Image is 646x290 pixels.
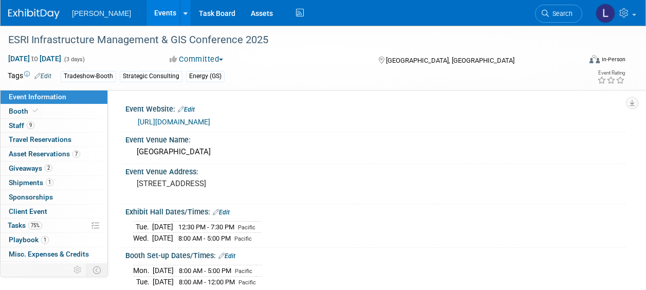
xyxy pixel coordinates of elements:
span: Asset Reservations [9,150,80,158]
span: Search [549,10,573,17]
span: [GEOGRAPHIC_DATA], [GEOGRAPHIC_DATA] [386,57,514,64]
span: Giveaways [9,164,52,172]
a: Edit [178,106,195,113]
span: Pacific [235,268,252,275]
span: 2 [45,164,52,172]
span: Travel Reservations [9,135,71,143]
td: Wed. [133,233,152,244]
td: [DATE] [153,276,174,287]
div: Event Format [536,53,625,69]
a: [URL][DOMAIN_NAME] [138,118,210,126]
a: Sponsorships [1,190,107,204]
span: 1 [41,236,49,244]
div: Exhibit Hall Dates/Times: [125,204,625,217]
a: Search [535,5,582,23]
span: Client Event [9,207,47,215]
button: Committed [166,54,227,65]
div: ESRI Infrastructure Management & GIS Conference 2025 [5,31,573,49]
div: Event Rating [597,70,625,76]
img: Latice Spann [596,4,615,23]
img: Format-Inperson.png [589,55,600,63]
span: Pacific [238,224,255,231]
div: Event Venue Address: [125,164,625,177]
a: Edit [34,72,51,80]
div: Strategic Consulting [120,71,182,82]
a: Edit [218,252,235,260]
span: Event Information [9,93,66,101]
div: In-Person [601,56,625,63]
pre: [STREET_ADDRESS] [137,179,322,188]
div: [GEOGRAPHIC_DATA] [133,144,618,160]
div: Event Venue Name: [125,132,625,145]
img: ExhibitDay [8,9,60,19]
a: Booth [1,104,107,118]
span: (3 days) [63,56,85,63]
td: [DATE] [153,265,174,277]
a: Travel Reservations [1,133,107,147]
td: Mon. [133,265,153,277]
span: Pacific [238,279,256,286]
span: Tasks [8,221,42,229]
td: Toggle Event Tabs [87,263,108,277]
span: Booth [9,107,40,115]
a: Misc. Expenses & Credits [1,247,107,261]
a: Shipments1 [1,176,107,190]
td: [DATE] [152,222,173,233]
span: Staff [9,121,34,130]
span: Sponsorships [9,193,53,201]
span: 8:00 AM - 12:00 PM [179,278,235,286]
span: Misc. Expenses & Credits [9,250,89,258]
span: Pacific [234,235,252,242]
span: 75% [28,222,42,229]
span: [PERSON_NAME] [72,9,131,17]
a: Staff9 [1,119,107,133]
span: [DATE] [DATE] [8,54,62,63]
span: to [30,55,40,63]
span: Shipments [9,178,53,187]
td: Tue. [133,222,152,233]
span: 8:00 AM - 5:00 PM [178,234,231,242]
i: Booth reservation complete [33,108,38,114]
td: Tue. [133,276,153,287]
td: Tags [8,70,51,82]
div: Booth Set-up Dates/Times: [125,248,625,261]
span: 7 [72,150,80,158]
div: Event Website: [125,101,625,115]
span: 8:00 AM - 5:00 PM [179,267,231,275]
a: Event Information [1,90,107,104]
a: Playbook1 [1,233,107,247]
a: Edit [213,209,230,216]
a: Tasks75% [1,219,107,232]
span: 12:30 PM - 7:30 PM [178,223,234,231]
div: Energy (GS) [186,71,225,82]
a: Client Event [1,205,107,219]
span: Playbook [9,235,49,244]
td: [DATE] [152,233,173,244]
span: 1 [46,178,53,186]
div: Tradeshow-Booth [61,71,116,82]
a: Giveaways2 [1,161,107,175]
span: 9 [27,121,34,129]
a: Asset Reservations7 [1,147,107,161]
td: Personalize Event Tab Strip [69,263,87,277]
